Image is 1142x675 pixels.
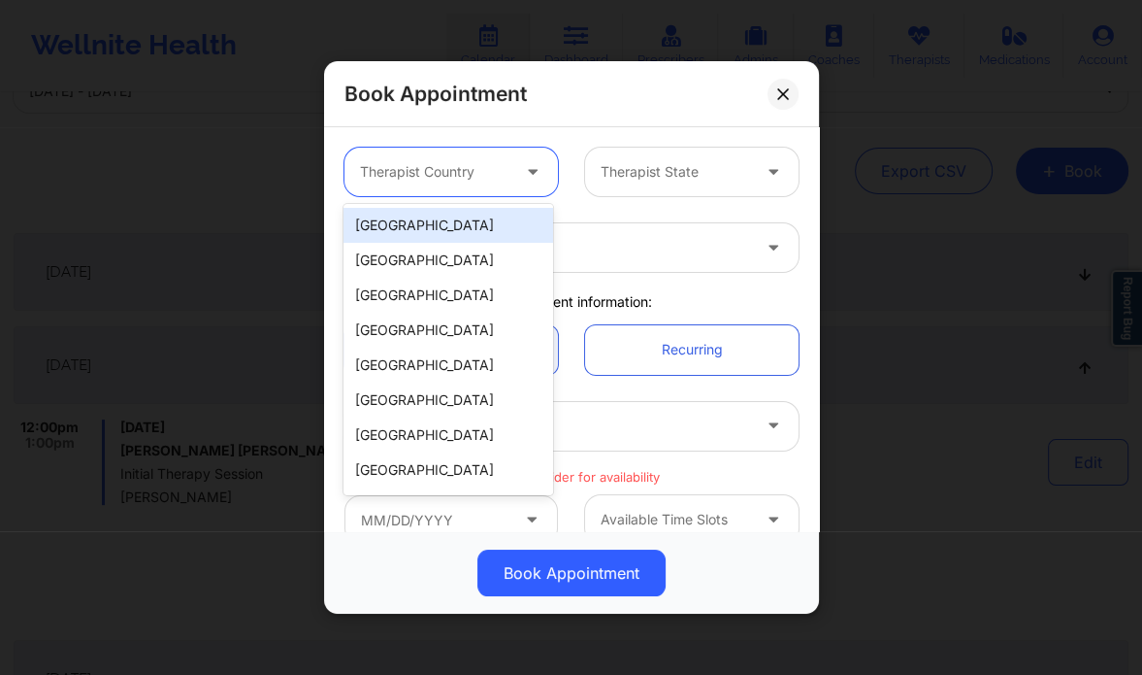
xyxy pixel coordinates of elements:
[344,325,558,375] a: Single
[343,418,552,453] div: [GEOGRAPHIC_DATA]
[343,488,552,523] div: [GEOGRAPHIC_DATA]
[343,243,552,278] div: [GEOGRAPHIC_DATA]
[343,313,552,348] div: [GEOGRAPHIC_DATA]
[344,495,558,544] input: MM/DD/YYYY
[344,468,799,487] p: Select provider for availability
[343,208,552,243] div: [GEOGRAPHIC_DATA]
[343,383,552,418] div: [GEOGRAPHIC_DATA]
[585,325,799,375] a: Recurring
[331,292,812,312] div: Appointment information:
[477,550,666,596] button: Book Appointment
[344,81,527,107] h2: Book Appointment
[343,278,552,313] div: [GEOGRAPHIC_DATA]
[343,453,552,488] div: [GEOGRAPHIC_DATA]
[343,348,552,383] div: [GEOGRAPHIC_DATA]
